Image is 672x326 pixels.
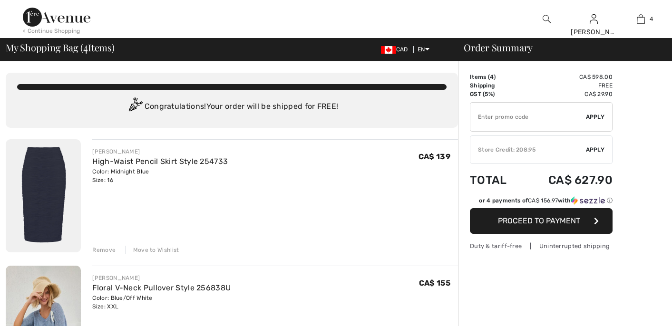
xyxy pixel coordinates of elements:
img: Congratulation2.svg [126,97,145,116]
div: Color: Midnight Blue Size: 16 [92,167,228,184]
img: 1ère Avenue [23,8,90,27]
div: Order Summary [452,43,666,52]
img: My Info [590,13,598,25]
span: CA$ 155 [419,278,450,288]
img: Canadian Dollar [381,46,396,54]
span: 4 [650,15,653,23]
img: High-Waist Pencil Skirt Style 254733 [6,139,81,252]
span: 4 [83,40,88,53]
input: Promo code [470,103,586,131]
td: CA$ 29.90 [522,90,613,98]
span: 4 [490,74,494,80]
span: My Shopping Bag ( Items) [6,43,115,52]
td: Total [470,164,522,196]
span: Apply [586,113,605,121]
a: 4 [618,13,664,25]
a: High-Waist Pencil Skirt Style 254733 [92,157,228,166]
td: Shipping [470,81,522,90]
td: Items ( ) [470,73,522,81]
button: Proceed to Payment [470,208,613,234]
div: Color: Blue/Off White Size: XXL [92,294,231,311]
span: Apply [586,145,605,154]
div: Move to Wishlist [125,246,179,254]
a: Floral V-Neck Pullover Style 256838U [92,283,231,292]
div: [PERSON_NAME] [92,147,228,156]
a: Sign In [590,14,598,23]
td: CA$ 598.00 [522,73,613,81]
div: Congratulations! Your order will be shipped for FREE! [17,97,447,116]
img: search the website [543,13,551,25]
div: [PERSON_NAME] [571,27,617,37]
span: CA$ 156.97 [528,197,558,204]
div: Duty & tariff-free | Uninterrupted shipping [470,241,613,250]
img: Sezzle [571,196,605,205]
div: or 4 payments of with [479,196,613,205]
span: Proceed to Payment [498,216,580,225]
span: EN [418,46,429,53]
img: My Bag [637,13,645,25]
div: Remove [92,246,116,254]
div: or 4 payments ofCA$ 156.97withSezzle Click to learn more about Sezzle [470,196,613,208]
td: CA$ 627.90 [522,164,613,196]
td: Free [522,81,613,90]
div: Store Credit: 208.95 [470,145,586,154]
div: [PERSON_NAME] [92,274,231,282]
td: GST (5%) [470,90,522,98]
span: CAD [381,46,412,53]
div: < Continue Shopping [23,27,80,35]
span: CA$ 139 [419,152,450,161]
